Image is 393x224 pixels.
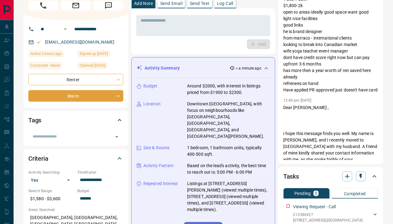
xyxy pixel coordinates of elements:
span: Email [61,1,91,11]
p: Log Call [217,1,233,6]
p: Search Range: [28,188,74,194]
p: Budget: [77,188,123,194]
div: Tags [28,113,123,128]
p: Size & Rooms [143,145,170,151]
a: [EMAIL_ADDRESS][DOMAIN_NAME] [45,40,115,44]
p: Send Email [160,1,182,6]
p: 1 bedroom, 1 bathroom units, typically 400-500 sqft. [187,145,270,158]
p: 1 [315,191,317,196]
p: Pending [294,191,311,196]
span: Call [28,1,58,11]
p: Actively Searching: [28,170,74,175]
p: Activity Pattern [143,163,174,169]
div: Warm [28,90,123,102]
p: Send Text [190,1,210,6]
p: Downtown [GEOGRAPHIC_DATA], with focus on neighbourhoods like [GEOGRAPHIC_DATA], [GEOGRAPHIC_DATA... [187,101,270,140]
p: Based on the lead's activity, the best time to reach out is: 5:00 PM - 6:00 PM [187,163,270,175]
div: Criteria [28,151,123,166]
p: Completed [344,192,366,196]
p: Viewing Request - Call [293,204,336,210]
p: Repeated Interest [143,180,178,187]
p: 12:40 pm [DATE] [283,98,312,103]
p: Add Note [134,1,153,6]
span: Claimed [DATE] [80,62,105,69]
p: Location [143,101,161,107]
span: Active 2 hours ago [31,51,62,57]
div: Fri Sep 12 2025 [28,50,74,59]
p: Areas Searched: [28,207,123,213]
span: Message [94,1,123,11]
p: Around $2000, with interest in listings priced from $1900 to $2300. [187,83,270,96]
p: $1,580 - $3,600 [28,194,74,204]
p: Timeframe: [77,170,123,175]
div: Tasks [283,169,378,184]
p: [STREET_ADDRESS] , [GEOGRAPHIC_DATA] [293,218,363,223]
div: Mon Sep 08 2025 [77,50,123,59]
p: C12386927 [293,212,363,218]
button: Open [62,25,69,33]
div: Yes [28,175,74,185]
span: Signed up [DATE] [80,51,108,57]
p: < a minute ago [236,66,261,71]
span: Contacted - Never [31,62,60,69]
h2: Tasks [283,171,299,181]
h2: Criteria [28,154,48,163]
p: Listings at [STREET_ADDRESS][PERSON_NAME] (viewed multiple times), [STREET_ADDRESS] (viewed multi... [187,180,270,213]
div: Mon Sep 08 2025 [77,62,123,71]
button: Open [113,133,121,141]
div: Renter [28,74,123,85]
p: Activity Summary [145,65,180,71]
div: Activity Summary< a minute ago [137,62,270,74]
h2: Tags [28,115,41,125]
svg: Email Verified [36,40,41,44]
p: Budget [143,83,158,89]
